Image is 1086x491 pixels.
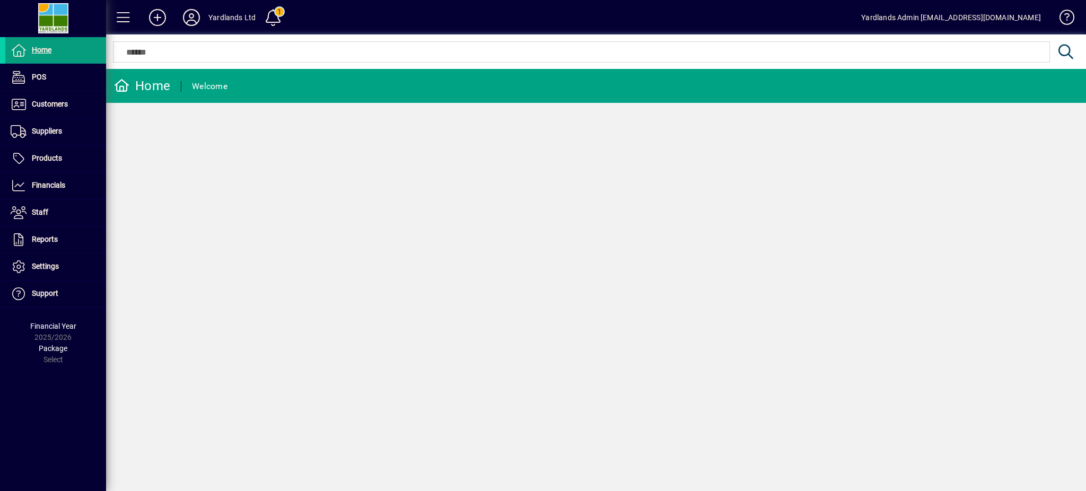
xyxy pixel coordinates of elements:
a: Products [5,145,106,172]
a: Reports [5,226,106,253]
a: Customers [5,91,106,118]
a: Staff [5,199,106,226]
span: Suppliers [32,127,62,135]
div: Yardlands Ltd [208,9,256,26]
div: Welcome [192,78,227,95]
a: Settings [5,253,106,280]
span: Settings [32,262,59,270]
div: Home [114,77,170,94]
button: Profile [174,8,208,27]
span: Staff [32,208,48,216]
a: POS [5,64,106,91]
a: Suppliers [5,118,106,145]
span: Support [32,289,58,297]
span: POS [32,73,46,81]
span: Products [32,154,62,162]
span: Reports [32,235,58,243]
div: Yardlands Admin [EMAIL_ADDRESS][DOMAIN_NAME] [861,9,1041,26]
button: Add [141,8,174,27]
span: Home [32,46,51,54]
a: Knowledge Base [1052,2,1073,37]
a: Support [5,280,106,307]
span: Financial Year [30,322,76,330]
span: Financials [32,181,65,189]
span: Customers [32,100,68,108]
span: Package [39,344,67,353]
a: Financials [5,172,106,199]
